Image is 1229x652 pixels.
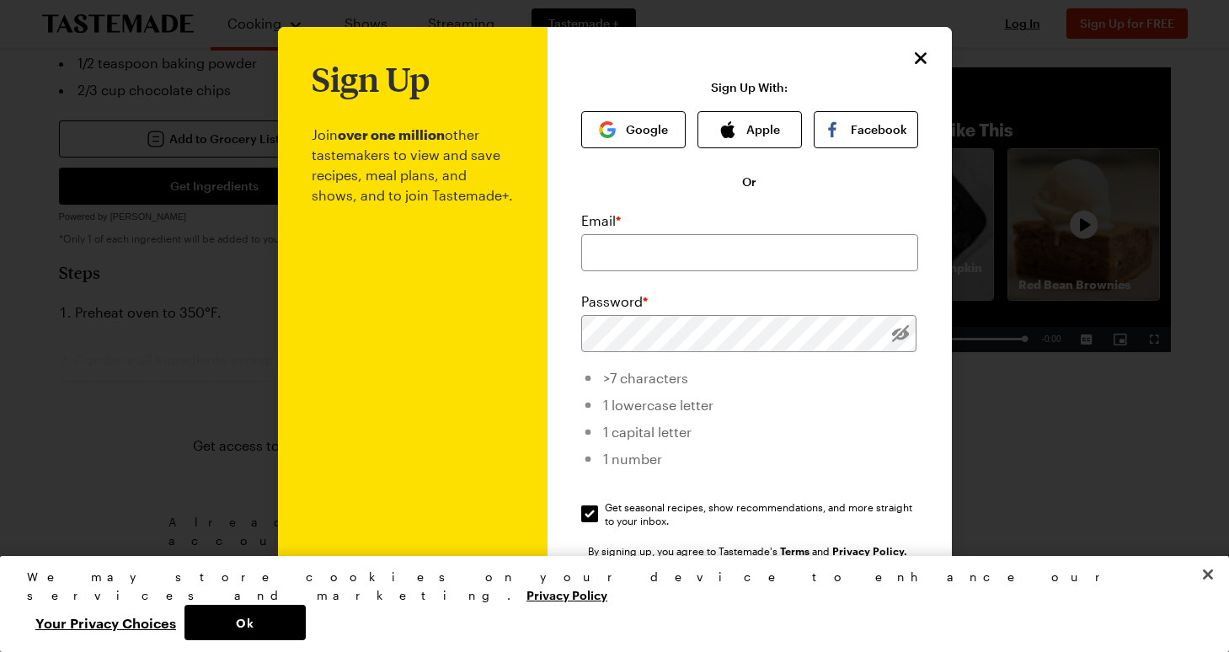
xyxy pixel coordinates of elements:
span: >7 characters [603,370,688,386]
button: Apple [697,111,802,148]
button: Close [910,47,932,69]
a: Tastemade Terms of Service [780,543,810,558]
h1: Sign Up [312,61,430,98]
label: Password [581,291,648,312]
button: Your Privacy Choices [27,605,184,640]
input: Get seasonal recipes, show recommendations, and more straight to your inbox. [581,505,598,522]
span: Or [742,174,756,190]
b: over one million [338,126,445,142]
span: 1 number [603,451,662,467]
button: Google [581,111,686,148]
a: Tastemade Privacy Policy [832,543,907,558]
button: Facebook [814,111,918,148]
p: Sign Up With: [711,81,788,94]
div: We may store cookies on your device to enhance our services and marketing. [27,568,1188,605]
button: Ok [184,605,306,640]
span: 1 lowercase letter [603,397,713,413]
label: Email [581,211,621,231]
div: Privacy [27,568,1188,640]
a: More information about your privacy, opens in a new tab [526,586,607,602]
button: Close [1189,556,1226,593]
div: By signing up, you agree to Tastemade's and [588,542,911,559]
span: 1 capital letter [603,424,692,440]
span: Get seasonal recipes, show recommendations, and more straight to your inbox. [605,500,920,527]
